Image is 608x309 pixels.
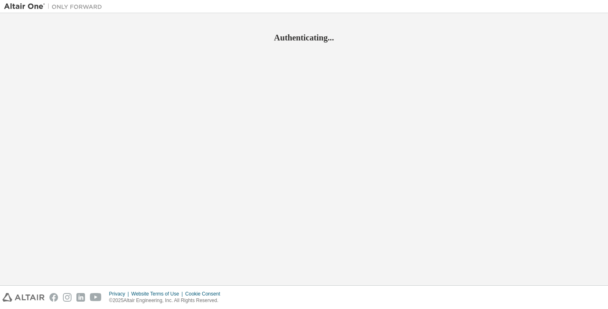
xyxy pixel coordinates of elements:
p: © 2025 Altair Engineering, Inc. All Rights Reserved. [109,297,225,304]
img: Altair One [4,2,106,11]
div: Privacy [109,291,131,297]
img: youtube.svg [90,293,102,302]
img: instagram.svg [63,293,72,302]
img: facebook.svg [49,293,58,302]
div: Cookie Consent [185,291,225,297]
div: Website Terms of Use [131,291,185,297]
h2: Authenticating... [4,32,604,43]
img: altair_logo.svg [2,293,45,302]
img: linkedin.svg [76,293,85,302]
